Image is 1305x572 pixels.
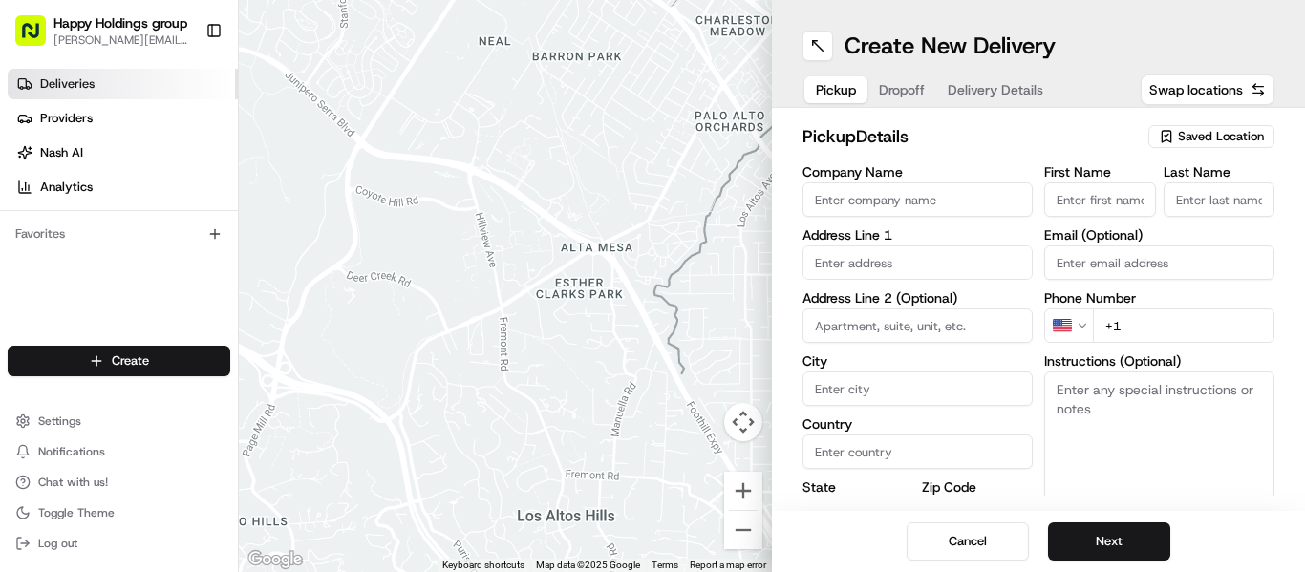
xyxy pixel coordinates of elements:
[802,291,1033,305] label: Address Line 2 (Optional)
[1044,165,1156,179] label: First Name
[802,417,1033,431] label: Country
[816,80,856,99] span: Pickup
[8,499,230,526] button: Toggle Theme
[1044,245,1274,280] input: Enter email address
[1093,308,1274,343] input: Enter phone number
[1044,291,1274,305] label: Phone Number
[244,547,307,572] img: Google
[1141,74,1274,105] button: Swap locations
[38,475,108,490] span: Chat with us!
[845,31,1056,61] h1: Create New Delivery
[1148,123,1274,150] button: Saved Location
[1164,182,1275,217] input: Enter last name
[802,228,1033,242] label: Address Line 1
[652,560,678,570] a: Terms
[1149,80,1243,99] span: Swap locations
[8,69,238,99] a: Deliveries
[802,123,1137,150] h2: pickup Details
[8,438,230,465] button: Notifications
[112,352,149,370] span: Create
[8,530,230,557] button: Log out
[8,103,238,134] a: Providers
[922,480,1034,494] label: Zip Code
[40,179,93,196] span: Analytics
[40,110,93,127] span: Providers
[40,75,95,93] span: Deliveries
[53,13,187,32] button: Happy Holdings group
[907,522,1029,561] button: Cancel
[1048,522,1170,561] button: Next
[724,403,762,441] button: Map camera controls
[8,8,198,53] button: Happy Holdings group[PERSON_NAME][EMAIL_ADDRESS][DOMAIN_NAME]
[1044,182,1156,217] input: Enter first name
[802,434,1033,469] input: Enter country
[38,505,115,520] span: Toggle Theme
[1044,228,1274,242] label: Email (Optional)
[802,480,914,494] label: State
[8,172,238,202] a: Analytics
[40,144,83,161] span: Nash AI
[8,346,230,376] button: Create
[724,472,762,510] button: Zoom in
[38,536,77,551] span: Log out
[948,80,1043,99] span: Delivery Details
[8,408,230,434] button: Settings
[536,560,640,570] span: Map data ©2025 Google
[1178,128,1264,145] span: Saved Location
[53,32,190,48] button: [PERSON_NAME][EMAIL_ADDRESS][DOMAIN_NAME]
[802,308,1033,343] input: Apartment, suite, unit, etc.
[1044,354,1274,368] label: Instructions (Optional)
[244,547,307,572] a: Open this area in Google Maps (opens a new window)
[802,371,1033,406] input: Enter city
[8,219,230,249] div: Favorites
[1164,165,1275,179] label: Last Name
[802,165,1033,179] label: Company Name
[38,413,81,429] span: Settings
[38,444,105,459] span: Notifications
[8,138,238,168] a: Nash AI
[442,559,524,572] button: Keyboard shortcuts
[802,245,1033,280] input: Enter address
[879,80,925,99] span: Dropoff
[802,182,1033,217] input: Enter company name
[690,560,766,570] a: Report a map error
[802,354,1033,368] label: City
[8,469,230,496] button: Chat with us!
[724,511,762,549] button: Zoom out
